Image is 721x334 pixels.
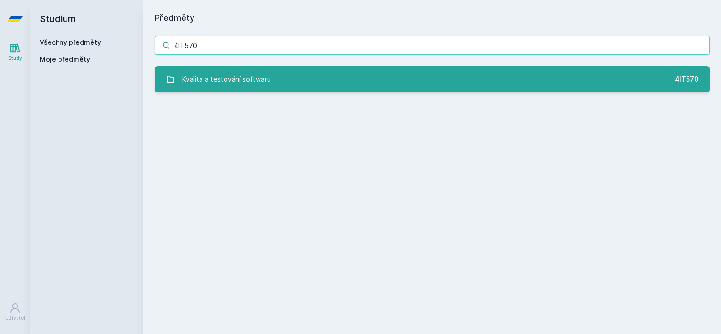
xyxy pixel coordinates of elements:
[675,75,698,84] div: 4IT570
[5,315,25,322] div: Uživatel
[40,55,90,64] span: Moje předměty
[8,55,22,62] div: Study
[155,36,710,55] input: Název nebo ident předmětu…
[2,298,28,326] a: Uživatel
[155,11,710,25] h1: Předměty
[182,70,271,89] div: Kvalita a testování softwaru
[40,38,101,46] a: Všechny předměty
[155,66,710,92] a: Kvalita a testování softwaru 4IT570
[2,38,28,67] a: Study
